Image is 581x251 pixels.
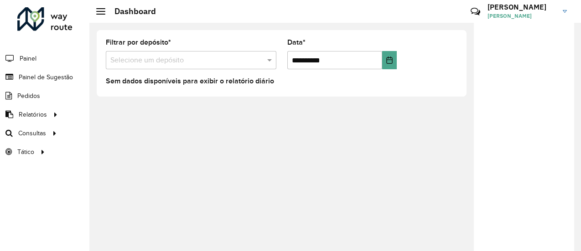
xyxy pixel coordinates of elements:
[105,6,156,16] h2: Dashboard
[19,110,47,119] span: Relatórios
[106,37,171,48] label: Filtrar por depósito
[17,91,40,101] span: Pedidos
[466,2,485,21] a: Contato Rápido
[488,3,556,11] h3: [PERSON_NAME]
[287,37,306,48] label: Data
[488,12,556,20] span: [PERSON_NAME]
[18,128,46,138] span: Consultas
[382,51,397,69] button: Choose Date
[106,76,274,87] label: Sem dados disponíveis para exibir o relatório diário
[20,54,36,63] span: Painel
[19,72,73,82] span: Painel de Sugestão
[17,147,34,157] span: Tático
